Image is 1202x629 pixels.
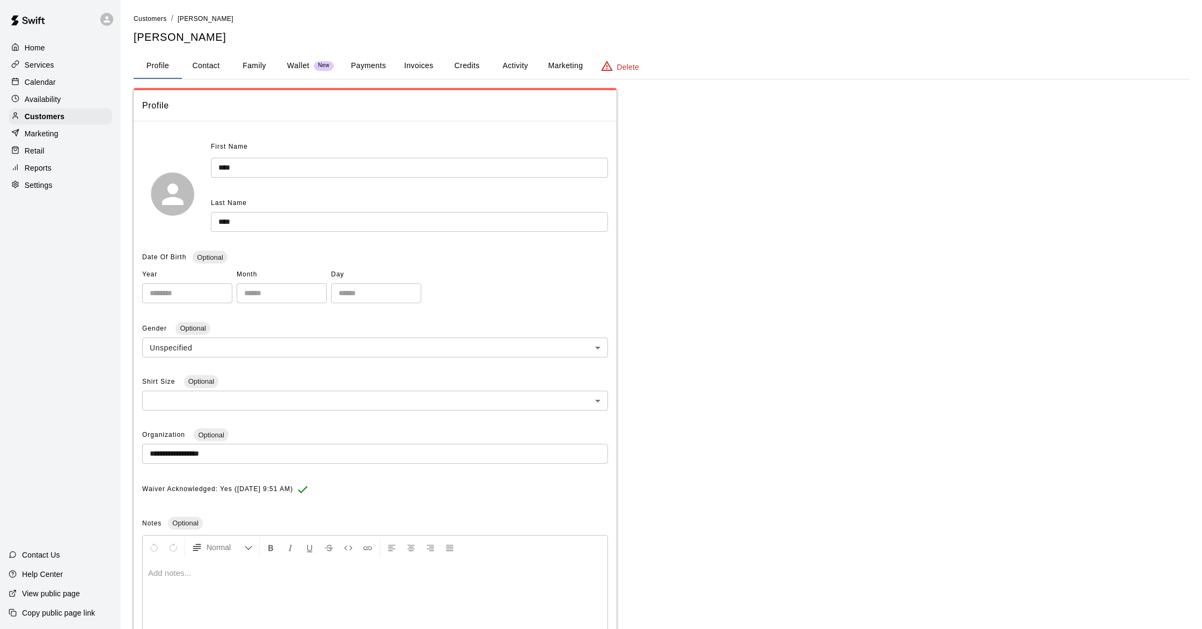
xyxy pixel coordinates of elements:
[25,77,56,87] p: Calendar
[142,338,608,357] div: Unspecified
[182,53,230,79] button: Contact
[25,111,64,122] p: Customers
[134,14,167,23] a: Customers
[383,538,401,557] button: Left Align
[394,53,443,79] button: Invoices
[187,538,257,557] button: Formatting Options
[142,520,162,527] span: Notes
[314,62,334,69] span: New
[164,538,182,557] button: Redo
[168,519,202,527] span: Optional
[134,30,1189,45] h5: [PERSON_NAME]
[237,266,327,283] span: Month
[287,60,310,71] p: Wallet
[9,57,112,73] a: Services
[207,542,244,553] span: Normal
[320,538,338,557] button: Format Strikethrough
[25,128,58,139] p: Marketing
[402,538,420,557] button: Center Align
[539,53,591,79] button: Marketing
[9,143,112,159] a: Retail
[22,608,95,618] p: Copy public page link
[178,15,233,23] span: [PERSON_NAME]
[142,481,293,498] span: Waiver Acknowledged: Yes ([DATE] 9:51 AM)
[142,253,186,261] span: Date Of Birth
[211,199,247,207] span: Last Name
[491,53,539,79] button: Activity
[22,550,60,560] p: Contact Us
[9,177,112,193] a: Settings
[281,538,299,557] button: Format Italics
[9,108,112,125] a: Customers
[145,538,163,557] button: Undo
[184,377,218,385] span: Optional
[443,53,491,79] button: Credits
[9,126,112,142] a: Marketing
[134,53,182,79] button: Profile
[142,378,178,385] span: Shirt Size
[142,266,232,283] span: Year
[142,325,169,332] span: Gender
[25,60,54,70] p: Services
[300,538,319,557] button: Format Underline
[25,42,45,53] p: Home
[25,145,45,156] p: Retail
[25,163,52,173] p: Reports
[194,431,228,439] span: Optional
[25,94,61,105] p: Availability
[9,91,112,107] a: Availability
[331,266,421,283] span: Day
[9,160,112,176] a: Reports
[617,62,639,72] p: Delete
[22,569,63,580] p: Help Center
[211,138,248,156] span: First Name
[358,538,377,557] button: Insert Link
[134,13,1189,25] nav: breadcrumb
[142,431,187,438] span: Organization
[9,74,112,90] a: Calendar
[22,588,80,599] p: View public page
[230,53,278,79] button: Family
[134,15,167,23] span: Customers
[421,538,439,557] button: Right Align
[342,53,394,79] button: Payments
[171,13,173,24] li: /
[175,324,210,332] span: Optional
[441,538,459,557] button: Justify Align
[142,99,608,113] span: Profile
[134,53,1189,79] div: basic tabs example
[9,40,112,56] a: Home
[339,538,357,557] button: Insert Code
[25,180,53,191] p: Settings
[262,538,280,557] button: Format Bold
[193,253,227,261] span: Optional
